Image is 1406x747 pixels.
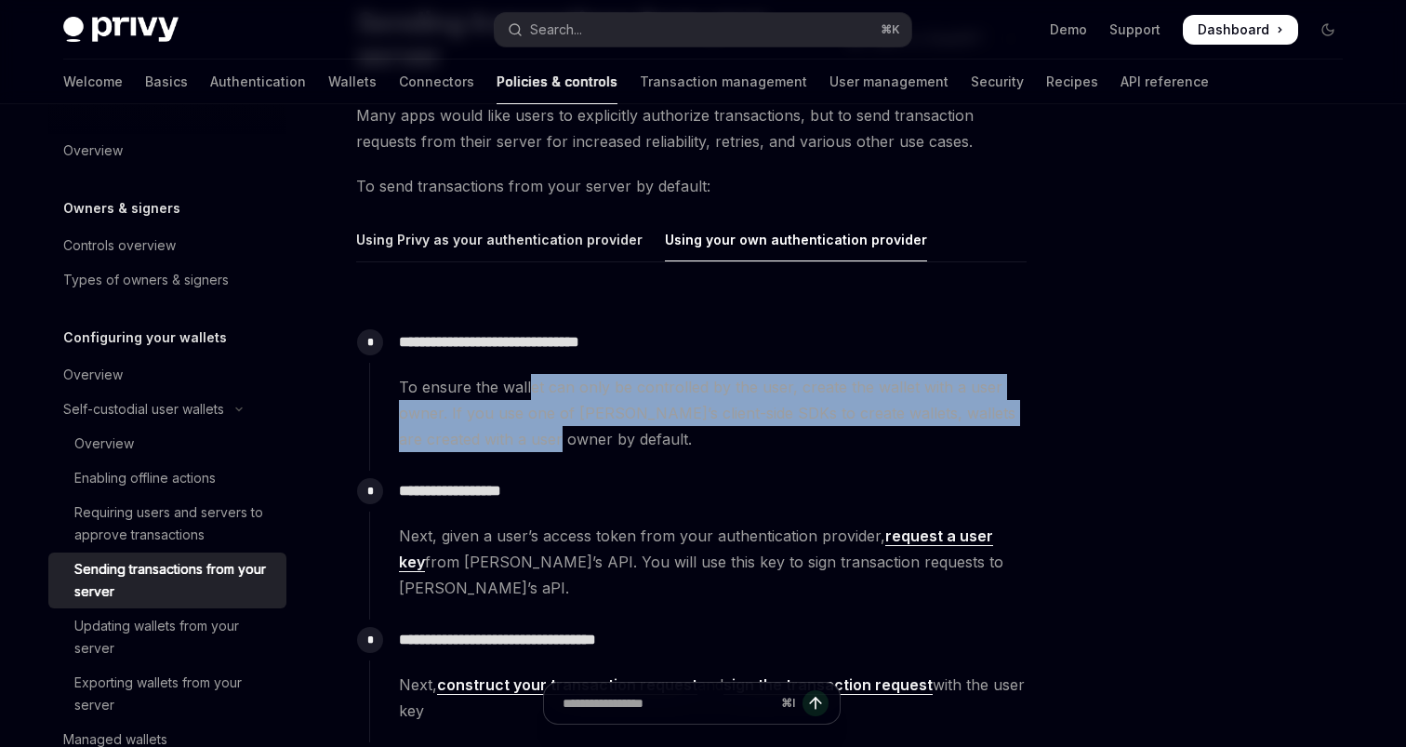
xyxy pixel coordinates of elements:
[74,615,275,660] div: Updating wallets from your server
[881,22,900,37] span: ⌘ K
[1046,60,1098,104] a: Recipes
[356,218,643,261] div: Using Privy as your authentication provider
[530,19,582,41] div: Search...
[437,675,697,695] a: construct your transaction request
[1050,20,1087,39] a: Demo
[48,229,286,262] a: Controls overview
[48,553,286,608] a: Sending transactions from your server
[63,269,229,291] div: Types of owners & signers
[1198,20,1269,39] span: Dashboard
[829,60,948,104] a: User management
[48,134,286,167] a: Overview
[1109,20,1161,39] a: Support
[63,17,179,43] img: dark logo
[63,234,176,257] div: Controls overview
[48,358,286,392] a: Overview
[640,60,807,104] a: Transaction management
[328,60,377,104] a: Wallets
[48,393,286,426] button: Toggle Self-custodial user wallets section
[63,140,123,162] div: Overview
[495,13,911,47] button: Open search
[145,60,188,104] a: Basics
[74,467,216,489] div: Enabling offline actions
[210,60,306,104] a: Authentication
[1183,15,1298,45] a: Dashboard
[1121,60,1209,104] a: API reference
[802,690,829,716] button: Send message
[74,433,134,455] div: Overview
[74,672,275,716] div: Exporting wallets from your server
[563,683,774,724] input: Ask a question...
[48,427,286,460] a: Overview
[399,672,1026,724] span: Next, and with the user key
[399,374,1026,452] span: To ensure the wallet can only be controlled by the user, create the wallet with a user owner. If ...
[723,675,933,695] a: sign the transaction request
[48,609,286,665] a: Updating wallets from your server
[356,173,1027,199] span: To send transactions from your server by default:
[74,558,275,603] div: Sending transactions from your server
[48,461,286,495] a: Enabling offline actions
[63,364,123,386] div: Overview
[63,327,227,349] h5: Configuring your wallets
[74,501,275,546] div: Requiring users and servers to approve transactions
[48,263,286,297] a: Types of owners & signers
[63,60,123,104] a: Welcome
[48,496,286,552] a: Requiring users and servers to approve transactions
[497,60,617,104] a: Policies & controls
[1313,15,1343,45] button: Toggle dark mode
[665,218,927,261] div: Using your own authentication provider
[63,197,180,220] h5: Owners & signers
[63,398,224,420] div: Self-custodial user wallets
[356,102,1027,154] span: Many apps would like users to explicitly authorize transactions, but to send transaction requests...
[399,60,474,104] a: Connectors
[971,60,1024,104] a: Security
[399,523,1026,601] span: Next, given a user’s access token from your authentication provider, from [PERSON_NAME]’s API. Yo...
[48,666,286,722] a: Exporting wallets from your server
